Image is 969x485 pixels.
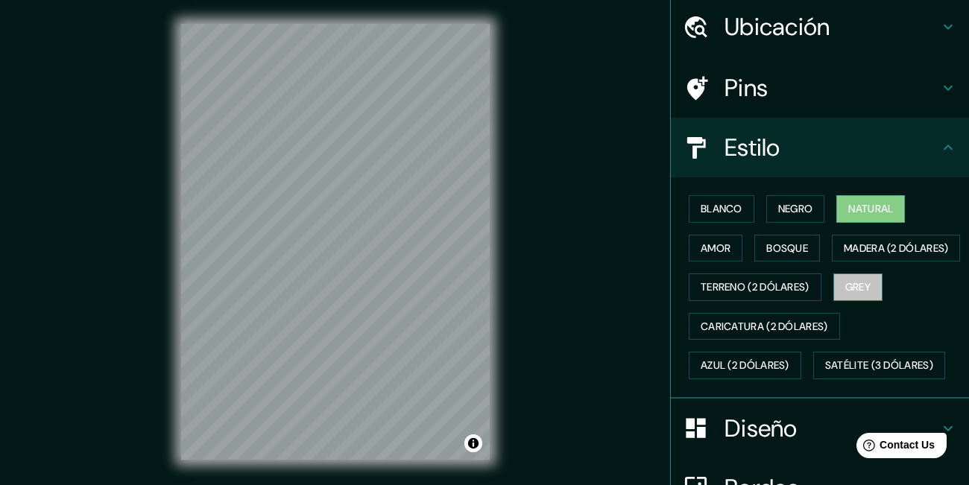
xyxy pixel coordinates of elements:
h4: Estilo [725,133,939,162]
button: Blanco [689,195,754,223]
button: Bosque [754,235,820,262]
canvas: Mapa [181,24,490,460]
button: Terreno (2 dólares) [689,273,821,301]
button: Atribución de choques [464,434,482,452]
button: Satélite (3 dólares) [813,352,945,379]
div: Estilo [671,118,969,177]
iframe: Help widget launcher [836,427,953,469]
button: Grey [833,273,883,301]
div: Pins [671,58,969,118]
button: Amor [689,235,742,262]
button: Caricatura (2 dólares) [689,313,840,340]
h4: Pins [725,73,939,103]
button: Azul (2 dólares) [689,352,801,379]
button: Negro [766,195,825,223]
button: Natural [836,195,905,223]
button: Madera (2 dólares) [832,235,960,262]
div: Diseño [671,399,969,458]
h4: Ubicación [725,12,939,42]
h4: Diseño [725,413,939,443]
